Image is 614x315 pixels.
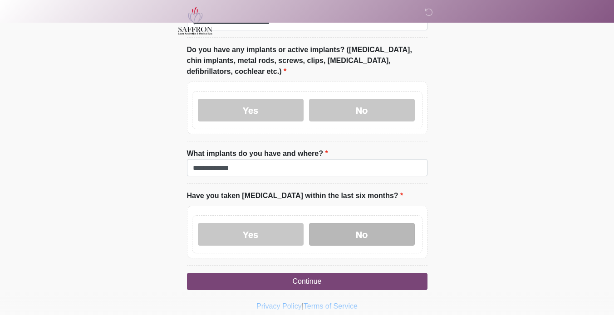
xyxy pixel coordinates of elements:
button: Continue [187,273,427,290]
label: Yes [198,223,304,246]
label: What implants do you have and where? [187,148,328,159]
label: Have you taken [MEDICAL_DATA] within the last six months? [187,190,403,201]
label: No [309,223,415,246]
a: | [302,302,304,310]
label: Yes [198,99,304,121]
label: No [309,99,415,121]
img: Saffron Laser Aesthetics and Medical Spa Logo [178,7,213,35]
a: Terms of Service [304,302,358,310]
label: Do you have any implants or active implants? ([MEDICAL_DATA], chin implants, metal rods, screws, ... [187,44,427,77]
a: Privacy Policy [256,302,302,310]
